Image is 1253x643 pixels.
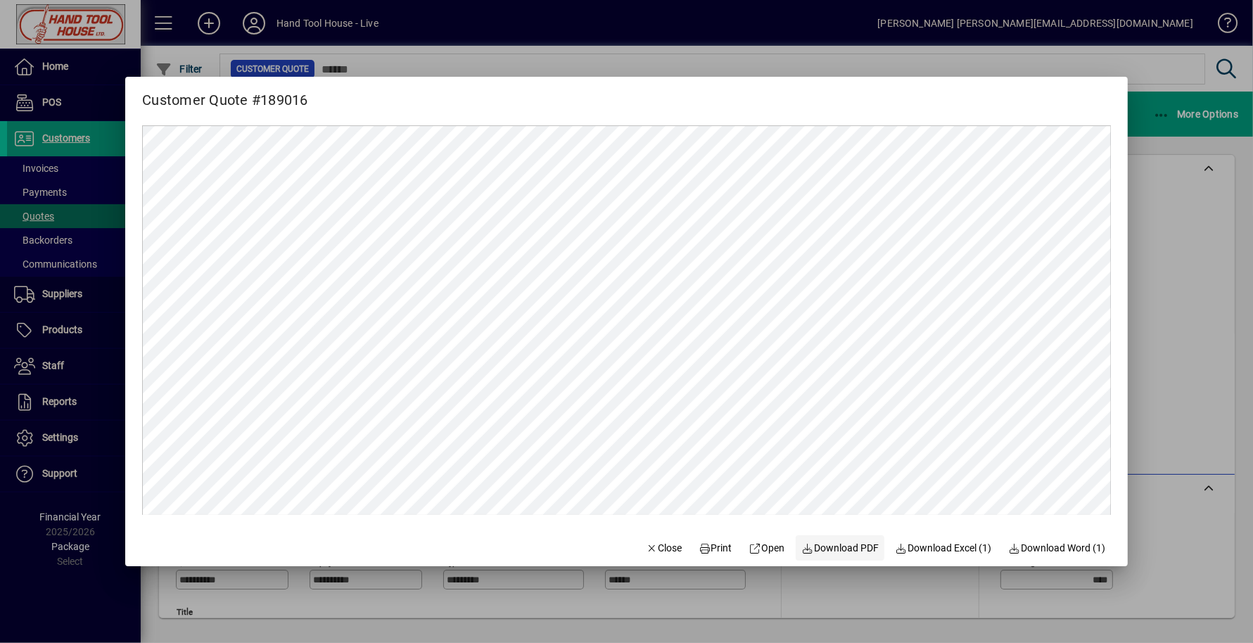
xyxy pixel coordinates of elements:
a: Open [744,535,791,561]
span: Open [749,541,785,556]
span: Download Excel (1) [896,541,992,556]
a: Download PDF [796,535,884,561]
span: Print [699,541,732,556]
button: Download Word (1) [1003,535,1111,561]
span: Download Word (1) [1008,541,1105,556]
span: Download PDF [801,541,879,556]
button: Close [640,535,687,561]
h2: Customer Quote #189016 [125,77,325,111]
span: Close [645,541,682,556]
button: Print [693,535,738,561]
button: Download Excel (1) [890,535,998,561]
